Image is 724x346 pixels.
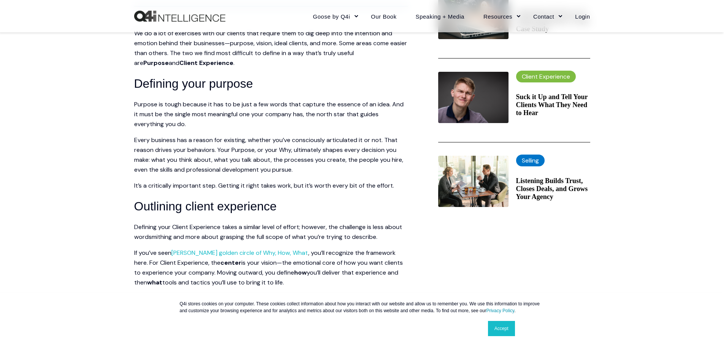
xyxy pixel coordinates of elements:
label: Selling [516,155,545,166]
span: Defining your Client Experience takes a similar level of effort; however, the challenge is less a... [134,223,402,241]
img: One businessperson talking, and another actively listening in a casual setting [438,156,509,207]
label: Client Experience [516,71,576,82]
span: Purpose is tough because it has to be just a few words that capture the essence of an idea. And i... [134,100,404,128]
span: Client Experience [179,59,233,67]
iframe: Chat Widget [554,251,724,346]
span: you’ll deliver that experience and then [134,269,398,286]
a: Back to Home [134,11,225,22]
img: The concept of someone holding back what they want to say. [438,72,509,123]
span: center [220,259,241,267]
img: Q4intelligence, LLC logo [134,11,225,22]
a: Privacy Policy [486,308,514,313]
span: is your vision—the emotional core of how you want clients to experience your company. Moving outw... [134,259,403,276]
a: Suck it Up and Tell Your Clients What They Need to Hear [516,93,590,117]
span: If you’ve seen [134,249,171,257]
p: Q4i stores cookies on your computer. These cookies collect information about how you interact wit... [180,300,545,314]
span: how [294,269,307,276]
span: and [169,59,179,67]
span: It’s a critically important step. Getting it right takes work, but it’s worth every bit of the ef... [134,182,394,190]
span: Every business has a reason for existing, whether you’ve consciously articulated it or not. That ... [134,136,403,174]
a: Accept [488,321,515,336]
span: , you’ll recognize the framework here. For Client Experience, the [134,249,396,267]
h3: Outlining client experience [134,197,408,216]
span: what [147,278,162,286]
span: Purpose [143,59,169,67]
a: Listening Builds Trust, Closes Deals, and Grows Your Agency [516,177,590,201]
span: We do a lot of exercises with our clients that require them to dig deep into the intention and em... [134,29,407,67]
h3: Defining your purpose [134,74,408,93]
span: . [233,59,234,67]
span: tools and tactics you’ll use to bring it to life. [162,278,284,286]
a: [PERSON_NAME] golden circle of Why, How, What [171,249,308,257]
